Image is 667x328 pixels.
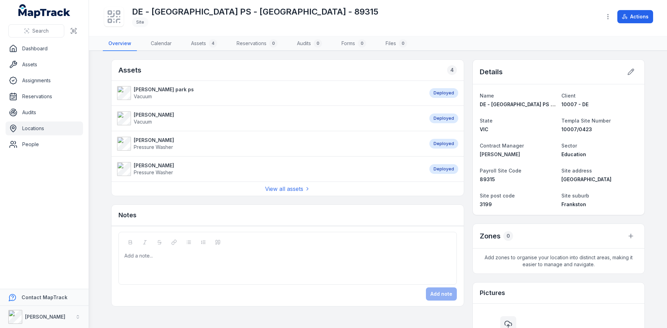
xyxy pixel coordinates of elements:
[480,143,524,149] span: Contract Manager
[617,10,653,23] button: Actions
[134,119,152,125] span: Vacuum
[118,65,141,75] h2: Assets
[561,201,586,207] span: Frankston
[132,17,148,27] div: Site
[134,137,174,144] strong: [PERSON_NAME]
[561,126,592,132] span: 10007/0423
[18,4,71,18] a: MapTrack
[314,39,322,48] div: 0
[134,169,173,175] span: Pressure Washer
[6,106,83,119] a: Audits
[480,231,501,241] h2: Zones
[231,36,283,51] a: Reservations0
[480,151,556,158] a: [PERSON_NAME]
[291,36,328,51] a: Audits0
[480,118,493,124] span: State
[32,27,49,34] span: Search
[117,111,422,125] a: [PERSON_NAME]Vacuum
[561,168,592,174] span: Site address
[561,93,576,99] span: Client
[358,39,366,48] div: 0
[480,288,505,298] h3: Pictures
[399,39,407,48] div: 0
[429,164,458,174] div: Deployed
[22,294,67,300] strong: Contact MapTrack
[429,139,458,149] div: Deployed
[118,210,137,220] h3: Notes
[117,162,422,176] a: [PERSON_NAME]Pressure Washer
[473,249,644,274] span: Add zones to organise your location into distinct areas, making it easier to manage and navigate.
[265,185,310,193] a: View all assets
[6,74,83,87] a: Assignments
[25,314,65,320] strong: [PERSON_NAME]
[503,231,513,241] div: 0
[336,36,372,51] a: Forms0
[561,101,588,107] span: 10007 - DE
[269,39,278,48] div: 0
[6,42,83,56] a: Dashboard
[480,67,503,77] h2: Details
[447,65,457,75] div: 4
[561,176,611,182] span: [GEOGRAPHIC_DATA]
[134,111,174,118] strong: [PERSON_NAME]
[209,39,217,48] div: 4
[6,58,83,72] a: Assets
[134,162,174,169] strong: [PERSON_NAME]
[480,176,495,182] span: 89315
[8,24,64,37] button: Search
[480,126,488,132] span: VIC
[103,36,137,51] a: Overview
[561,151,586,157] span: Education
[480,101,625,107] span: DE - [GEOGRAPHIC_DATA] PS - [GEOGRAPHIC_DATA] - 89315
[561,143,577,149] span: Sector
[117,137,422,151] a: [PERSON_NAME]Pressure Washer
[117,86,422,100] a: [PERSON_NAME] park psVacuum
[380,36,413,51] a: Files0
[132,6,378,17] h1: DE - [GEOGRAPHIC_DATA] PS - [GEOGRAPHIC_DATA] - 89315
[145,36,177,51] a: Calendar
[480,193,515,199] span: Site post code
[429,113,458,123] div: Deployed
[186,36,223,51] a: Assets4
[561,193,589,199] span: Site suburb
[429,88,458,98] div: Deployed
[480,201,492,207] span: 3199
[6,90,83,103] a: Reservations
[134,93,152,99] span: Vacuum
[6,121,83,135] a: Locations
[6,137,83,151] a: People
[561,118,611,124] span: Templa Site Number
[134,144,173,150] span: Pressure Washer
[480,93,494,99] span: Name
[134,86,194,93] strong: [PERSON_NAME] park ps
[480,168,521,174] span: Payroll Site Code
